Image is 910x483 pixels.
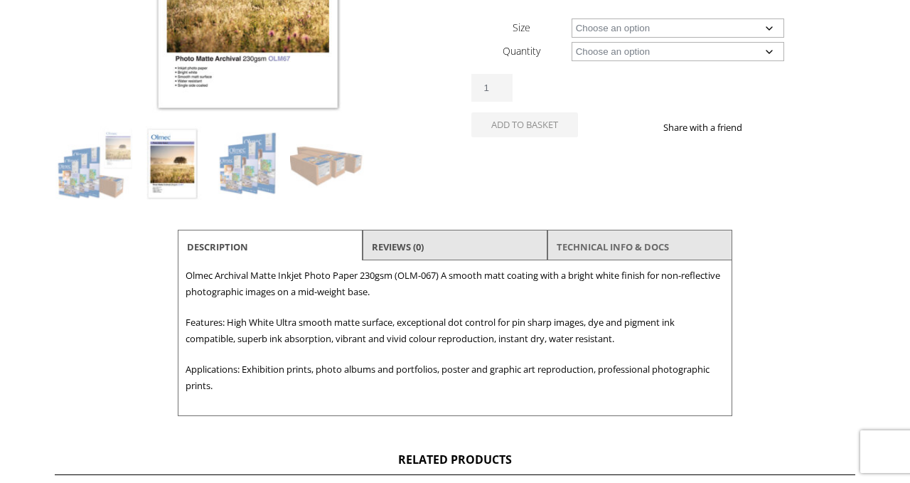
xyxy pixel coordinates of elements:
img: facebook sharing button [759,122,771,133]
img: Olmec Archival Matte Inkjet Photo Paper 230gsm (OLM-067) - Image 2 [134,126,210,203]
label: Quantity [503,44,540,58]
p: Features: High White Ultra smooth matte surface, exceptional dot control for pin sharp images, dy... [186,314,724,347]
p: Share with a friend [663,120,759,136]
a: Description [187,234,248,260]
p: Olmec Archival Matte Inkjet Photo Paper 230gsm (OLM-067) A smooth matt coating with a bright whit... [186,267,724,300]
a: Reviews (0) [372,234,424,260]
a: TECHNICAL INFO & DOCS [557,234,669,260]
img: twitter sharing button [776,122,788,133]
button: Add to basket [471,112,578,137]
h2: Related products [55,452,855,475]
img: email sharing button [793,122,805,133]
img: Olmec Archival Matte Inkjet Photo Paper 230gsm (OLM-067) [55,126,132,203]
input: Product quantity [471,74,513,102]
img: Olmec Archival Matte Inkjet Photo Paper 230gsm (OLM-067) - Image 4 [290,126,367,203]
img: Olmec Archival Matte Inkjet Photo Paper 230gsm (OLM-067) - Image 3 [212,126,289,203]
label: Size [513,21,530,34]
p: Applications: Exhibition prints, photo albums and portfolios, poster and graphic art reproduction... [186,361,724,394]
